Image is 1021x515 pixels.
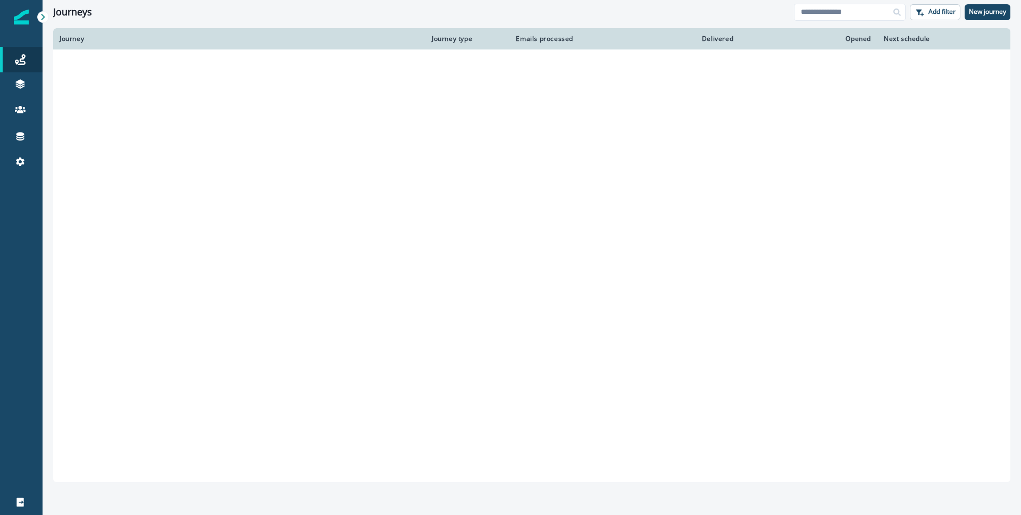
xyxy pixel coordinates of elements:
[928,8,956,15] p: Add filter
[746,35,871,43] div: Opened
[60,35,419,43] div: Journey
[969,8,1006,15] p: New journey
[512,35,573,43] div: Emails processed
[965,4,1010,20] button: New journey
[53,6,92,18] h1: Journeys
[910,4,960,20] button: Add filter
[884,35,977,43] div: Next schedule
[432,35,499,43] div: Journey type
[586,35,733,43] div: Delivered
[14,10,29,24] img: Inflection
